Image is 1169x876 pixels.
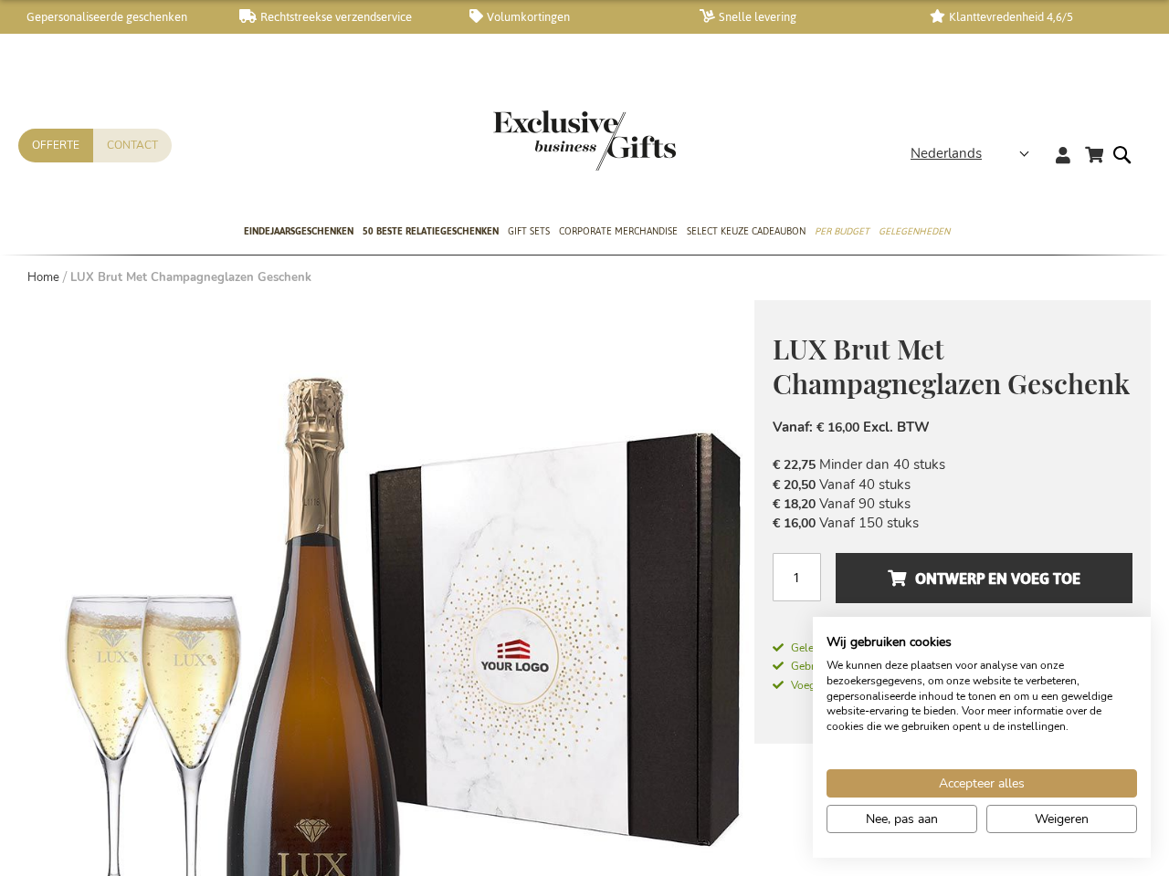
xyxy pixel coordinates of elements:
[244,222,353,241] span: Eindejaarsgeschenken
[773,678,1035,693] span: Voeg extra geschenkopties toe in de winkelwagen
[773,330,1130,402] span: LUX Brut Met Champagneglazen Geschenk
[773,656,1132,675] a: Gebruik onze rechtstreekse verzendservice
[773,640,1132,656] a: Geleverd in 1 tot 2 werkdagen
[827,658,1137,735] p: We kunnen deze plaatsen voor analyse van onze bezoekersgegevens, om onze website te verbeteren, g...
[687,222,806,241] span: Select Keuze Cadeaubon
[70,269,311,286] strong: LUX Brut Met Champagneglazen Geschenk
[773,455,1132,474] li: Minder dan 40 stuks
[773,418,813,436] span: Vanaf:
[18,129,93,162] a: Offerte
[863,418,930,436] span: Excl. BTW
[773,515,816,532] span: € 16,00
[773,475,1132,495] li: Vanaf 40 stuks
[827,634,1137,651] h2: Wij gebruiken cookies
[773,476,816,494] span: € 20,50
[27,269,59,286] a: Home
[911,143,982,164] span: Nederlands
[879,222,950,241] span: Gelegenheden
[773,495,1132,514] li: Vanaf 90 stuks
[986,805,1137,833] button: Alle cookies weigeren
[939,774,1025,793] span: Accepteer alles
[911,143,1041,164] div: Nederlands
[815,222,869,241] span: Per Budget
[827,805,977,833] button: Pas cookie voorkeuren aan
[493,110,584,171] a: store logo
[363,222,499,241] span: 50 beste relatiegeschenken
[773,553,821,601] input: Aantal
[493,110,676,171] img: Exclusive Business gifts logo
[827,769,1137,798] button: Accepteer alle cookies
[1035,809,1089,829] span: Weigeren
[773,675,1132,694] a: Voeg extra geschenkopties toe in de winkelwagen
[816,419,859,436] span: € 16,00
[773,456,816,474] span: € 22,75
[559,222,678,241] span: Corporate Merchandise
[773,514,1132,533] li: Vanaf 150 stuks
[508,222,550,241] span: Gift Sets
[773,659,998,673] span: Gebruik onze rechtstreekse verzendservice
[773,495,816,513] span: € 18,20
[888,564,1080,593] span: Ontwerp en voeg toe
[866,809,938,829] span: Nee, pas aan
[93,129,172,162] a: Contact
[836,553,1132,603] button: Ontwerp en voeg toe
